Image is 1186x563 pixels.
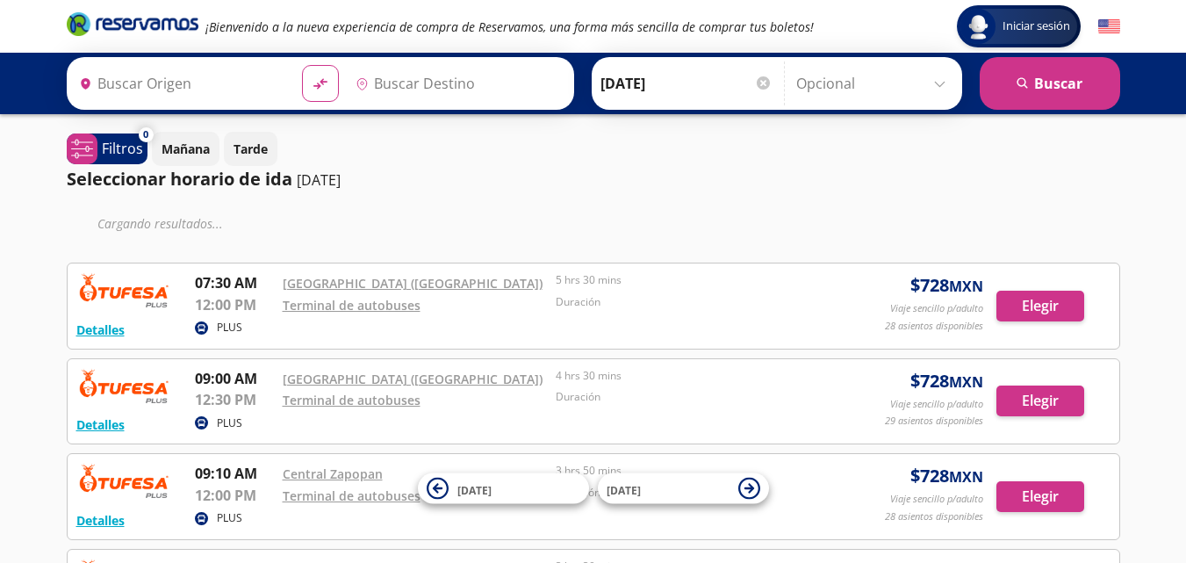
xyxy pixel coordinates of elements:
p: Mañana [162,140,210,158]
p: 28 asientos disponibles [885,319,983,334]
span: [DATE] [607,482,641,497]
a: Central Zapopan [283,466,383,482]
em: ¡Bienvenido a la nueva experiencia de compra de Reservamos, una forma más sencilla de comprar tus... [205,18,814,35]
button: Detalles [76,321,125,339]
small: MXN [949,467,983,487]
p: Viaje sencillo p/adulto [890,397,983,412]
span: [DATE] [457,482,492,497]
a: [GEOGRAPHIC_DATA] ([GEOGRAPHIC_DATA]) [283,275,543,292]
small: MXN [949,277,983,296]
span: 0 [143,127,148,142]
img: RESERVAMOS [76,272,173,307]
p: 28 asientos disponibles [885,509,983,524]
p: Viaje sencillo p/adulto [890,492,983,507]
button: Elegir [996,291,1084,321]
p: 09:00 AM [195,368,274,389]
span: Iniciar sesión [996,18,1077,35]
a: [GEOGRAPHIC_DATA] ([GEOGRAPHIC_DATA]) [283,371,543,387]
button: Tarde [224,132,277,166]
input: Buscar Destino [349,61,564,105]
p: 12:00 PM [195,294,274,315]
input: Elegir Fecha [600,61,773,105]
button: Mañana [152,132,219,166]
span: $ 728 [910,463,983,489]
a: Terminal de autobuses [283,297,420,314]
a: Terminal de autobuses [283,392,420,408]
a: Terminal de autobuses [283,487,420,504]
p: PLUS [217,320,242,336]
p: Seleccionar horario de ida [67,166,292,192]
p: Tarde [234,140,268,158]
small: MXN [949,372,983,392]
i: Brand Logo [67,11,198,37]
p: 09:10 AM [195,463,274,484]
input: Opcional [796,61,953,105]
span: $ 728 [910,272,983,299]
img: RESERVAMOS [76,463,173,498]
a: Brand Logo [67,11,198,42]
button: Detalles [76,511,125,530]
p: 4 hrs 30 mins [556,368,821,384]
p: 29 asientos disponibles [885,414,983,429]
button: Elegir [996,386,1084,416]
em: Cargando resultados ... [97,215,223,232]
p: Duración [556,294,821,310]
img: RESERVAMOS [76,368,173,403]
button: [DATE] [418,473,589,504]
p: PLUS [217,510,242,526]
button: Detalles [76,415,125,434]
button: [DATE] [598,473,769,504]
p: Viaje sencillo p/adulto [890,301,983,316]
p: 3 hrs 50 mins [556,463,821,479]
p: [DATE] [297,170,341,191]
p: PLUS [217,415,242,431]
p: 07:30 AM [195,272,274,293]
button: Elegir [996,481,1084,512]
input: Buscar Origen [72,61,288,105]
p: 5 hrs 30 mins [556,272,821,288]
button: 0Filtros [67,134,147,164]
p: 12:30 PM [195,389,274,410]
p: 12:00 PM [195,485,274,506]
span: $ 728 [910,368,983,394]
p: Filtros [102,138,143,159]
button: English [1098,16,1120,38]
p: Duración [556,389,821,405]
button: Buscar [980,57,1120,110]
